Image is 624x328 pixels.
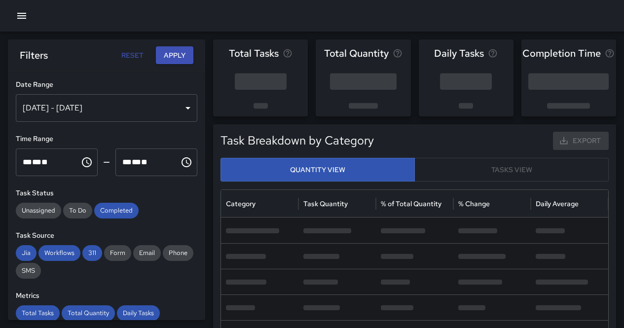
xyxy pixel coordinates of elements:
svg: Average number of tasks per day in the selected period, compared to the previous period. [488,48,498,58]
span: To Do [63,206,92,216]
h5: Task Breakdown by Category [220,133,511,148]
span: 311 [82,248,102,258]
h6: Task Status [16,188,197,199]
button: Choose time, selected time is 12:00 AM [77,152,97,172]
span: Phone [163,248,193,258]
span: Meridiem [41,158,48,166]
svg: Total task quantity in the selected period, compared to the previous period. [393,48,403,58]
div: Daily Average [536,199,579,208]
span: Unassigned [16,206,61,216]
span: Hours [23,158,32,166]
div: Unassigned [16,203,61,219]
span: Total Quantity [324,45,389,61]
span: Completion Time [522,45,601,61]
div: Form [104,245,131,261]
span: Workflows [38,248,80,258]
h6: Date Range [16,79,197,90]
span: Total Quantity [62,308,115,318]
div: Jia [16,245,37,261]
button: Apply [156,46,193,65]
div: To Do [63,203,92,219]
div: 311 [82,245,102,261]
div: SMS [16,263,41,279]
div: Task Quantity [303,199,348,208]
div: Daily Tasks [117,305,160,321]
svg: Average time taken to complete tasks in the selected period, compared to the previous period. [605,48,615,58]
div: Total Quantity [62,305,115,321]
span: Form [104,248,131,258]
span: Jia [16,248,37,258]
div: Email [133,245,161,261]
span: Daily Tasks [434,45,484,61]
div: % of Total Quantity [381,199,441,208]
div: Completed [94,203,139,219]
span: SMS [16,266,41,276]
h6: Time Range [16,134,197,145]
div: Phone [163,245,193,261]
span: Minutes [32,158,41,166]
div: [DATE] - [DATE] [16,94,197,122]
span: Minutes [132,158,141,166]
span: Email [133,248,161,258]
div: Total Tasks [16,305,60,321]
span: Daily Tasks [117,308,160,318]
span: Hours [122,158,132,166]
div: Category [226,199,256,208]
button: Choose time, selected time is 11:59 PM [177,152,196,172]
span: Completed [94,206,139,216]
div: % Change [458,199,490,208]
h6: Metrics [16,291,197,301]
h6: Filters [20,47,48,63]
div: Workflows [38,245,80,261]
span: Meridiem [141,158,147,166]
h6: Task Source [16,230,197,241]
svg: Total number of tasks in the selected period, compared to the previous period. [283,48,293,58]
span: Total Tasks [229,45,279,61]
button: Reset [116,46,148,65]
span: Total Tasks [16,308,60,318]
